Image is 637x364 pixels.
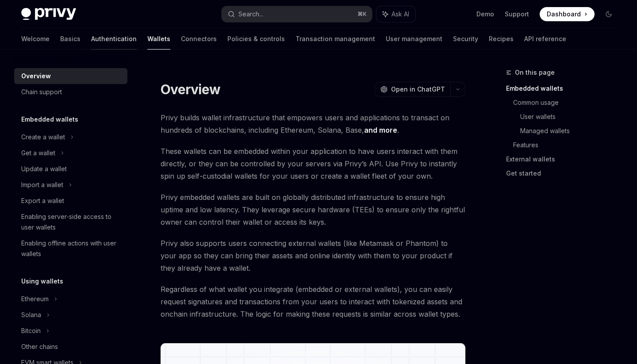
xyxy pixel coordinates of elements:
a: Overview [14,68,127,84]
a: Embedded wallets [506,81,623,96]
div: Other chains [21,341,58,352]
h5: Using wallets [21,276,63,287]
a: Enabling server-side access to user wallets [14,209,127,235]
a: Update a wallet [14,161,127,177]
a: Other chains [14,339,127,355]
a: Security [453,28,478,50]
div: Enabling server-side access to user wallets [21,211,122,233]
button: Search...⌘K [222,6,372,22]
div: Search... [238,9,263,19]
span: Regardless of what wallet you integrate (embedded or external wallets), you can easily request si... [161,283,465,320]
div: Chain support [21,87,62,97]
div: Enabling offline actions with user wallets [21,238,122,259]
div: Ethereum [21,294,49,304]
img: dark logo [21,8,76,20]
a: Export a wallet [14,193,127,209]
span: Dashboard [547,10,581,19]
h5: Embedded wallets [21,114,78,125]
span: ⌘ K [357,11,367,18]
span: On this page [515,67,555,78]
a: Welcome [21,28,50,50]
div: Overview [21,71,51,81]
a: User management [386,28,442,50]
a: Wallets [147,28,170,50]
a: Common usage [513,96,623,110]
span: Open in ChatGPT [391,85,445,94]
a: Transaction management [295,28,375,50]
div: Bitcoin [21,326,41,336]
a: Get started [506,166,623,180]
a: Enabling offline actions with user wallets [14,235,127,262]
div: Export a wallet [21,195,64,206]
a: User wallets [520,110,623,124]
span: Privy also supports users connecting external wallets (like Metamask or Phantom) to your app so t... [161,237,465,274]
a: Chain support [14,84,127,100]
span: Privy embedded wallets are built on globally distributed infrastructure to ensure high uptime and... [161,191,465,228]
div: Solana [21,310,41,320]
button: Toggle dark mode [602,7,616,21]
span: These wallets can be embedded within your application to have users interact with them directly, ... [161,145,465,182]
span: Privy builds wallet infrastructure that empowers users and applications to transact on hundreds o... [161,111,465,136]
h1: Overview [161,81,220,97]
button: Ask AI [376,6,415,22]
a: and more [364,126,397,135]
a: Demo [476,10,494,19]
a: Support [505,10,529,19]
a: Policies & controls [227,28,285,50]
a: Recipes [489,28,514,50]
button: Open in ChatGPT [375,82,450,97]
a: Managed wallets [520,124,623,138]
div: Update a wallet [21,164,67,174]
div: Create a wallet [21,132,65,142]
div: Get a wallet [21,148,55,158]
span: Ask AI [391,10,409,19]
a: Connectors [181,28,217,50]
a: Authentication [91,28,137,50]
a: API reference [524,28,566,50]
a: Features [513,138,623,152]
a: Dashboard [540,7,595,21]
div: Import a wallet [21,180,63,190]
a: External wallets [506,152,623,166]
a: Basics [60,28,81,50]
